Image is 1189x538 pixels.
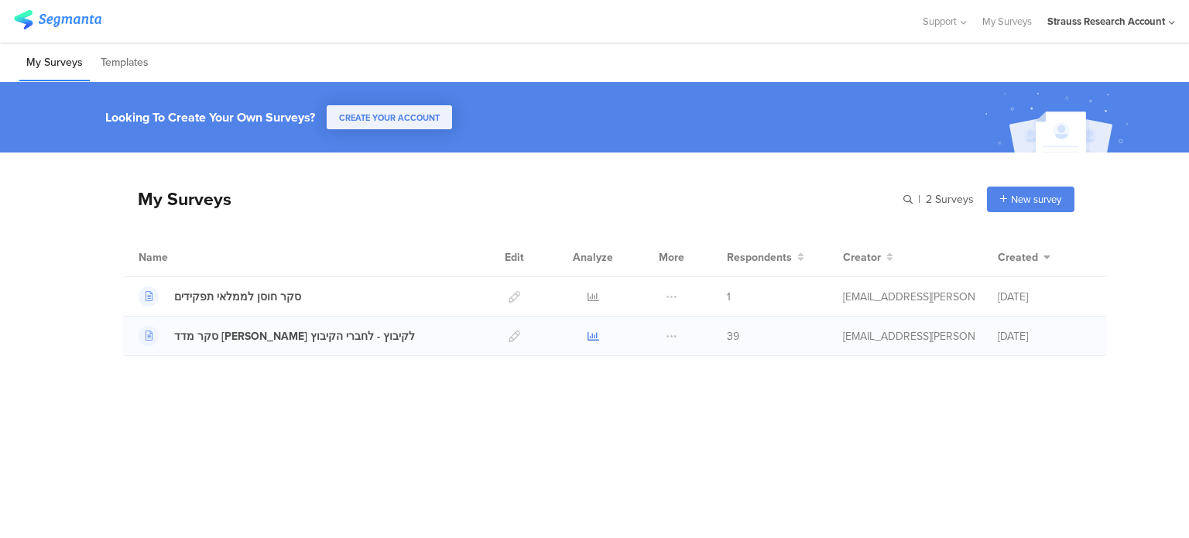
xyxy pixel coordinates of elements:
button: CREATE YOUR ACCOUNT [327,105,452,129]
div: assaf.cheprut@strauss-group.com [843,328,975,344]
span: 1 [727,289,731,305]
a: סקר מדד [PERSON_NAME] לקיבוץ - לחברי הקיבוץ [139,326,415,346]
div: Looking To Create Your Own Surveys? [105,108,315,126]
span: Created [998,249,1038,266]
span: Support [923,14,957,29]
div: Edit [498,238,531,276]
img: create_account_image.svg [979,87,1139,157]
li: Templates [94,45,156,81]
span: 39 [727,328,739,344]
div: More [655,238,688,276]
div: סקר חוסן לממלאי תפקידים [174,289,301,305]
span: Respondents [727,249,792,266]
div: [DATE] [998,289,1091,305]
img: segmanta logo [14,10,101,29]
button: Created [998,249,1050,266]
div: Analyze [570,238,616,276]
div: My Surveys [122,186,231,212]
span: | [916,191,923,207]
div: [DATE] [998,328,1091,344]
span: New survey [1011,192,1061,207]
span: CREATE YOUR ACCOUNT [339,111,440,124]
div: Strauss Research Account [1047,14,1165,29]
span: Creator [843,249,881,266]
li: My Surveys [19,45,90,81]
div: assaf.cheprut@strauss-group.com [843,289,975,305]
span: 2 Surveys [926,191,974,207]
div: Name [139,249,231,266]
div: סקר מדד חוסן קיבוצי לקיבוץ - לחברי הקיבוץ [174,328,415,344]
button: Creator [843,249,893,266]
a: סקר חוסן לממלאי תפקידים [139,286,301,307]
button: Respondents [727,249,804,266]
